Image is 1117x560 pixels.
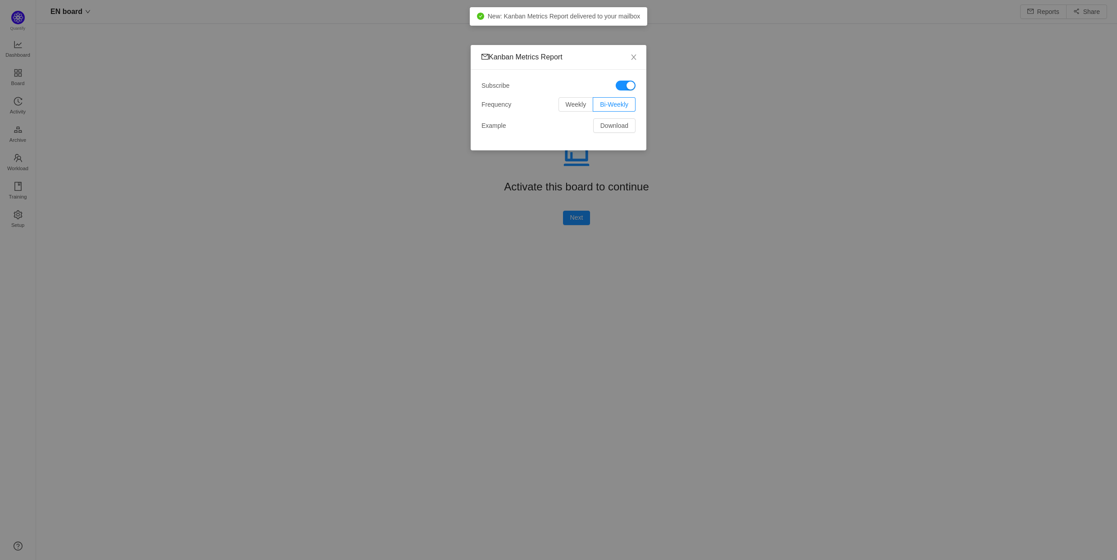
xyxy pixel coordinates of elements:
[488,13,640,20] span: New: Kanban Metrics Report delivered to your mailbox
[621,45,646,70] button: Close
[600,101,628,108] span: Bi-Weekly
[481,81,509,90] span: Subscribe
[630,54,637,61] i: icon: close
[481,121,506,131] span: Example
[481,53,563,61] span: Kanban Metrics Report
[566,101,586,108] span: Weekly
[477,13,484,20] i: icon: check-circle
[481,53,489,60] i: icon: mail
[593,118,636,133] button: Download
[481,100,511,109] span: Frequency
